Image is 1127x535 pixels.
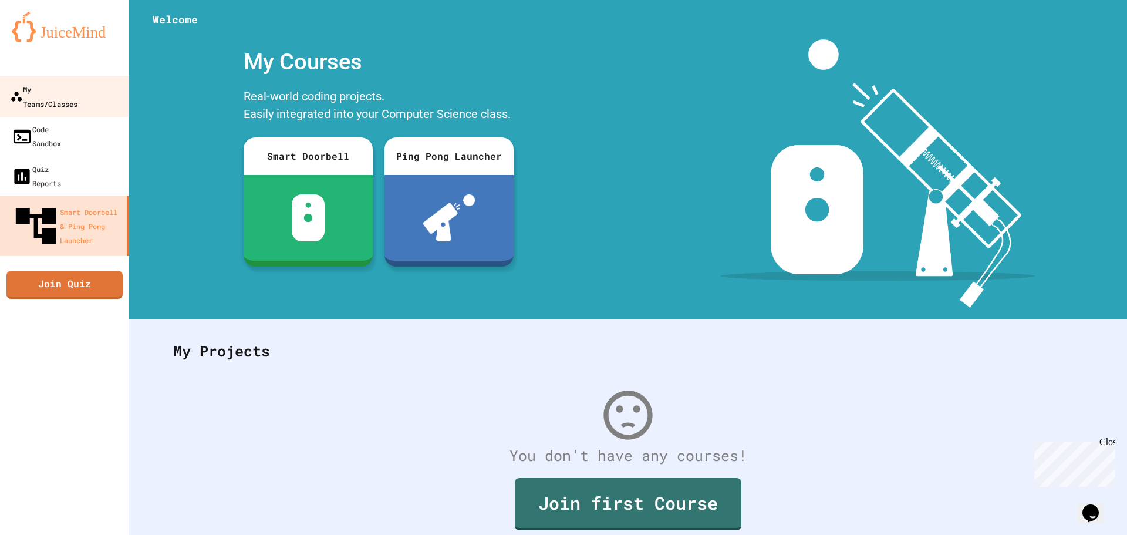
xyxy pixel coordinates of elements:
div: Smart Doorbell [244,137,373,175]
div: Quiz Reports [12,162,61,190]
img: banner-image-my-projects.png [720,39,1035,308]
div: My Courses [238,39,519,85]
div: Ping Pong Launcher [384,137,514,175]
div: Real-world coding projects. Easily integrated into your Computer Science class. [238,85,519,129]
img: logo-orange.svg [12,12,117,42]
div: Smart Doorbell & Ping Pong Launcher [12,202,122,250]
img: sdb-white.svg [292,194,325,241]
a: Join Quiz [6,271,123,299]
iframe: chat widget [1078,488,1115,523]
div: You don't have any courses! [161,445,1095,467]
img: ppl-with-ball.png [423,194,475,241]
div: Code Sandbox [12,122,61,150]
div: My Teams/Classes [10,82,77,110]
div: My Projects [161,328,1095,374]
a: Join first Course [515,478,741,530]
iframe: chat widget [1030,437,1115,487]
div: Chat with us now!Close [5,5,81,75]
